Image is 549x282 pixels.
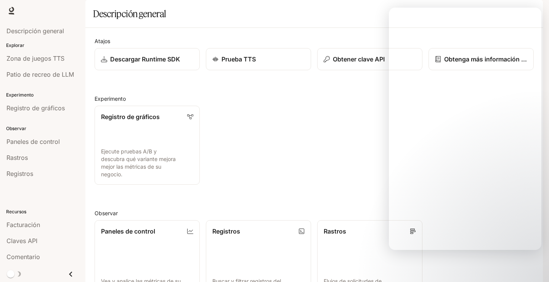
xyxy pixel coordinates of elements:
[101,227,155,235] font: Paneles de control
[317,48,422,70] button: Obtener clave API
[324,227,346,235] font: Rastros
[95,210,118,216] font: Observar
[523,256,541,274] iframe: Chat en vivo de Intercom
[101,148,176,177] font: Ejecute pruebas A/B y descubra qué variante mejora mejor las métricas de su negocio.
[222,55,256,63] font: Prueba TTS
[95,48,200,70] a: Descargar Runtime SDK
[101,113,160,121] font: Registro de gráficos
[93,8,166,19] font: Descripción general
[212,227,240,235] font: Registros
[95,106,200,185] a: Registro de gráficosEjecute pruebas A/B y descubra qué variante mejora mejor las métricas de su n...
[110,55,180,63] font: Descargar Runtime SDK
[389,8,541,250] iframe: Chat en vivo de Intercom
[333,55,385,63] font: Obtener clave API
[95,95,126,102] font: Experimento
[206,48,311,70] a: Prueba TTS
[95,38,110,44] font: Atajos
